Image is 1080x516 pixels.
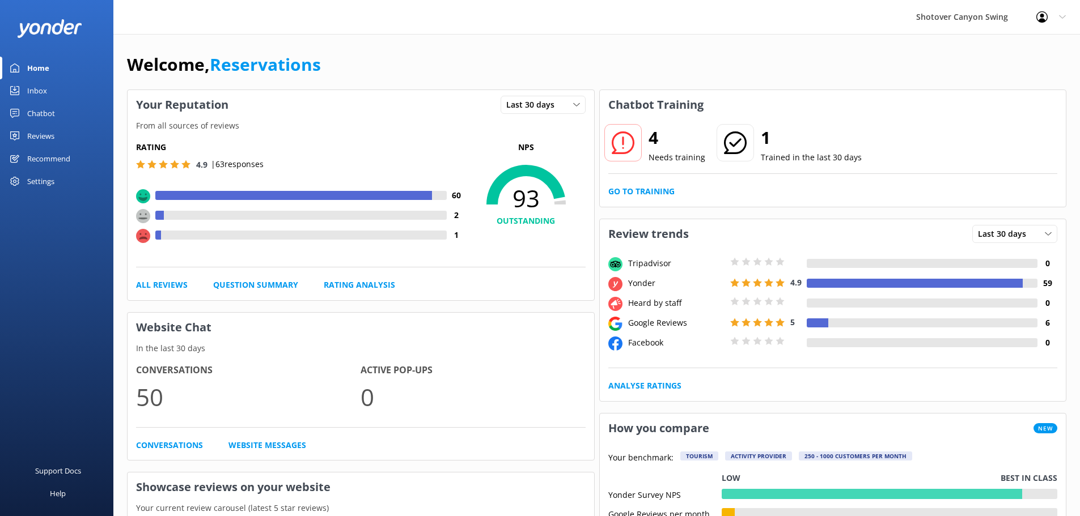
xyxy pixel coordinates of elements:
[136,439,203,451] a: Conversations
[361,363,585,378] h4: Active Pop-ups
[196,159,207,170] span: 4.9
[625,277,727,289] div: Yonder
[600,219,697,249] h3: Review trends
[1001,472,1057,484] p: Best in class
[1034,423,1057,433] span: New
[608,185,675,198] a: Go to Training
[27,102,55,125] div: Chatbot
[1037,257,1057,270] h4: 0
[324,279,395,291] a: Rating Analysis
[761,124,862,151] h2: 1
[722,472,740,484] p: Low
[17,19,82,38] img: yonder-white-logo.png
[625,336,727,349] div: Facebook
[127,51,321,78] h1: Welcome,
[1037,297,1057,309] h4: 0
[608,451,674,465] p: Your benchmark:
[128,502,594,514] p: Your current review carousel (latest 5 star reviews)
[211,158,264,170] p: | 63 responses
[136,363,361,378] h4: Conversations
[790,277,802,288] span: 4.9
[1037,317,1057,329] h4: 6
[27,170,54,193] div: Settings
[467,215,586,227] h4: OUTSTANDING
[27,57,49,79] div: Home
[128,120,594,132] p: From all sources of reviews
[725,451,792,460] div: Activity Provider
[680,451,718,460] div: Tourism
[228,439,306,451] a: Website Messages
[649,151,705,164] p: Needs training
[608,489,722,499] div: Yonder Survey NPS
[649,124,705,151] h2: 4
[467,184,586,212] span: 93
[600,90,712,120] h3: Chatbot Training
[361,378,585,416] p: 0
[27,79,47,102] div: Inbox
[50,482,66,505] div: Help
[600,413,718,443] h3: How you compare
[35,459,81,482] div: Support Docs
[1037,277,1057,289] h4: 59
[27,125,54,147] div: Reviews
[128,90,237,120] h3: Your Reputation
[790,317,795,327] span: 5
[128,472,594,502] h3: Showcase reviews on your website
[447,209,467,221] h4: 2
[447,229,467,241] h4: 1
[799,451,912,460] div: 250 - 1000 customers per month
[1037,336,1057,349] h4: 0
[506,99,561,111] span: Last 30 days
[761,151,862,164] p: Trained in the last 30 days
[625,317,727,329] div: Google Reviews
[625,257,727,270] div: Tripadvisor
[128,313,594,342] h3: Website Chat
[136,141,467,153] h5: Rating
[27,147,70,170] div: Recommend
[467,141,586,153] p: NPS
[136,378,361,416] p: 50
[210,53,321,76] a: Reservations
[128,342,594,355] p: In the last 30 days
[136,279,188,291] a: All Reviews
[447,189,467,202] h4: 60
[625,297,727,309] div: Heard by staff
[213,279,298,291] a: Question Summary
[978,228,1033,240] span: Last 30 days
[608,379,681,392] a: Analyse Ratings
